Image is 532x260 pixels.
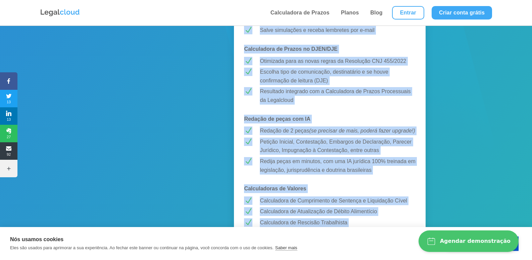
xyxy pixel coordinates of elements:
strong: Calculadoras de Valores [244,186,306,191]
span: N [244,157,252,165]
a: Saber mais [275,245,297,251]
p: Escolha tipo de comunicação, destinatário e se houve confirmação de leitura (DJE) [260,68,416,85]
p: Salve simulações e receba lembretes por e-mail [260,26,416,35]
span: N [244,218,252,227]
div: Resultado integrado com a Calculadora de Prazos Processuais da Legalcloud [260,87,416,104]
a: Entrar [392,6,424,20]
span: N [244,68,252,76]
a: Criar conta grátis [432,6,492,20]
p: Eles são usados para aprimorar a sua experiência. Ao fechar este banner ou continuar na página, v... [10,245,274,250]
span: N [244,26,252,34]
em: (se precisar de mais, poderá fazer upgrade!) [309,128,415,134]
span: N [244,57,252,65]
span: N [244,126,252,135]
p: Redija peças em minutos, com uma IA jurídica 100% treinada em legislação, jurisprudência e doutri... [260,157,416,174]
p: Calculadora de Cumprimento de Sentença e Liquidação Cível [260,196,416,205]
p: Calculadora de Atualização de Débito Alimentício [260,207,416,216]
strong: Nós usamos cookies [10,236,63,242]
img: Logo da Legalcloud [40,8,80,17]
span: N [244,87,252,96]
p: Calculadora de Rescisão Trabalhista [260,218,416,227]
span: N [244,207,252,216]
span: N [244,196,252,205]
p: Redação de 2 peças [260,126,416,135]
p: Petição Inicial, Contestação, Embargos de Declaração, Parecer Jurídico, Impugnação à Contestação,... [260,138,416,155]
p: Otimizada para as novas regras da Resolução CNJ 455/2022 [260,57,416,66]
strong: Redação de peças com IA [244,116,310,122]
span: N [244,138,252,146]
strong: Calculadora de Prazos no DJEN/DJE [244,46,337,52]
